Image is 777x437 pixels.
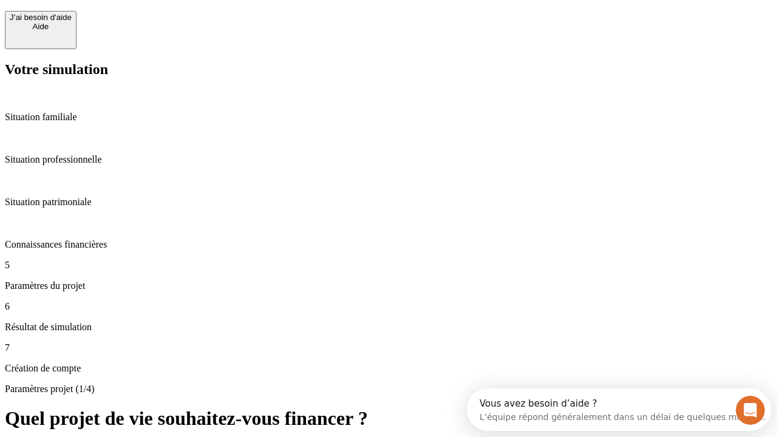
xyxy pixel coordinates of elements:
[5,260,772,271] p: 5
[5,112,772,123] p: Situation familiale
[5,407,772,430] h1: Quel projet de vie souhaitez-vous financer ?
[736,396,765,425] iframe: Intercom live chat
[5,301,772,312] p: 6
[5,61,772,78] h2: Votre simulation
[10,13,72,22] div: J’ai besoin d'aide
[13,10,299,20] div: Vous avez besoin d’aide ?
[5,154,772,165] p: Situation professionnelle
[5,342,772,353] p: 7
[5,384,772,395] p: Paramètres projet (1/4)
[10,22,72,31] div: Aide
[5,239,772,250] p: Connaissances financières
[5,197,772,208] p: Situation patrimoniale
[5,5,334,38] div: Ouvrir le Messenger Intercom
[467,388,771,431] iframe: Intercom live chat discovery launcher
[13,20,299,33] div: L’équipe répond généralement dans un délai de quelques minutes.
[5,280,772,291] p: Paramètres du projet
[5,322,772,333] p: Résultat de simulation
[5,363,772,374] p: Création de compte
[5,11,76,49] button: J’ai besoin d'aideAide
